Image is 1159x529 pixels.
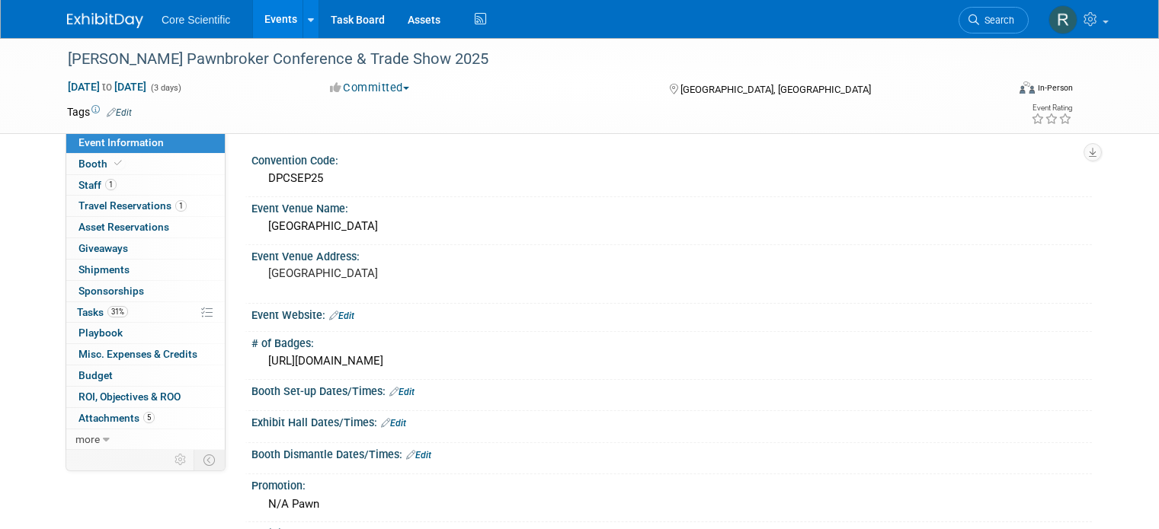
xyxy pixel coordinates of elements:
[78,221,169,233] span: Asset Reservations
[251,245,1092,264] div: Event Venue Address:
[251,411,1092,431] div: Exhibit Hall Dates/Times:
[107,306,128,317] span: 31%
[66,132,225,153] a: Event Information
[78,263,130,276] span: Shipments
[251,197,1092,216] div: Event Venue Name:
[263,349,1081,373] div: [URL][DOMAIN_NAME]
[66,281,225,301] a: Sponsorships
[251,380,1092,400] div: Booth Set-up Dates/Times:
[78,285,144,297] span: Sponsorships
[143,412,155,423] span: 5
[77,306,128,318] span: Tasks
[268,266,585,280] pre: [GEOGRAPHIC_DATA]
[75,433,100,445] span: more
[251,332,1092,351] div: # of Badges:
[325,80,415,96] button: Committed
[175,200,187,212] span: 1
[66,154,225,174] a: Booth
[1020,81,1035,94] img: Format-Inperson.png
[66,323,225,343] a: Playbook
[66,365,225,386] a: Budget
[168,450,194,470] td: Personalize Event Tab Strip
[251,304,1092,323] div: Event Website:
[78,369,113,381] span: Budget
[66,408,225,429] a: Attachments5
[1049,5,1077,34] img: Rachel Wolff
[329,311,354,321] a: Edit
[66,175,225,196] a: Staff1
[162,14,230,26] span: Core Scientific
[100,81,114,93] span: to
[66,387,225,407] a: ROI, Objectives & ROO
[66,238,225,259] a: Giveaways
[66,344,225,365] a: Misc. Expenses & Credits
[78,199,187,212] span: Travel Reservations
[194,450,226,470] td: Toggle Event Tabs
[78,348,197,360] span: Misc. Expenses & Credits
[78,242,128,254] span: Giveaways
[62,46,988,73] div: [PERSON_NAME] Pawnbroker Conference & Trade Show 2025
[263,492,1081,516] div: N/A Pawn
[78,158,125,170] span: Booth
[1031,104,1072,112] div: Event Rating
[149,83,181,93] span: (3 days)
[67,104,132,120] td: Tags
[66,217,225,237] a: Asset Reservations
[924,79,1073,102] div: Event Format
[67,13,143,28] img: ExhibitDay
[66,260,225,280] a: Shipments
[66,429,225,450] a: more
[406,450,431,460] a: Edit
[66,302,225,323] a: Tasks31%
[251,443,1092,463] div: Booth Dismantle Dates/Times:
[251,149,1092,168] div: Convention Code:
[959,7,1029,33] a: Search
[389,387,415,397] a: Edit
[107,107,132,118] a: Edit
[78,136,164,148] span: Event Information
[680,84,871,95] span: [GEOGRAPHIC_DATA], [GEOGRAPHIC_DATA]
[66,196,225,216] a: Travel Reservations1
[78,179,117,191] span: Staff
[381,418,406,429] a: Edit
[1037,82,1073,94] div: In-Person
[263,215,1081,238] div: [GEOGRAPHIC_DATA]
[105,179,117,190] span: 1
[78,327,123,339] span: Playbook
[78,412,155,424] span: Attachments
[979,14,1014,26] span: Search
[67,80,147,94] span: [DATE] [DATE]
[78,390,181,403] span: ROI, Objectives & ROO
[251,474,1092,493] div: Promotion:
[263,167,1081,190] div: DPCSEP25
[114,159,122,167] i: Booth reservation complete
